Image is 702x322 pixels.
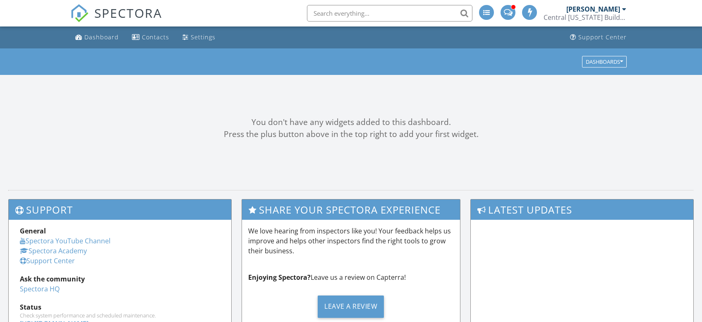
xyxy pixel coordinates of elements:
[20,236,110,245] a: Spectora YouTube Channel
[94,4,162,22] span: SPECTORA
[578,33,627,41] div: Support Center
[20,302,220,312] div: Status
[72,30,122,45] a: Dashboard
[70,4,89,22] img: The Best Home Inspection Software - Spectora
[20,284,60,293] a: Spectora HQ
[471,199,693,220] h3: Latest Updates
[20,246,87,255] a: Spectora Academy
[20,312,220,319] div: Check system performance and scheduled maintenance.
[129,30,173,45] a: Contacts
[20,274,220,284] div: Ask the community
[84,33,119,41] div: Dashboard
[142,33,169,41] div: Contacts
[586,59,623,65] div: Dashboards
[248,226,453,256] p: We love hearing from inspectors like you! Your feedback helps us improve and helps other inspecto...
[566,5,620,13] div: [PERSON_NAME]
[567,30,630,45] a: Support Center
[242,199,460,220] h3: Share Your Spectora Experience
[8,128,694,140] div: Press the plus button above in the top right to add your first widget.
[8,116,694,128] div: You don't have any widgets added to this dashboard.
[191,33,216,41] div: Settings
[9,199,231,220] h3: Support
[582,56,627,67] button: Dashboards
[318,296,384,318] div: Leave a Review
[307,5,472,22] input: Search everything...
[70,11,162,29] a: SPECTORA
[179,30,219,45] a: Settings
[544,13,626,22] div: Central Florida Building Inspectors
[20,226,46,235] strong: General
[248,272,453,282] p: Leave us a review on Capterra!
[20,256,75,265] a: Support Center
[248,273,311,282] strong: Enjoying Spectora?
